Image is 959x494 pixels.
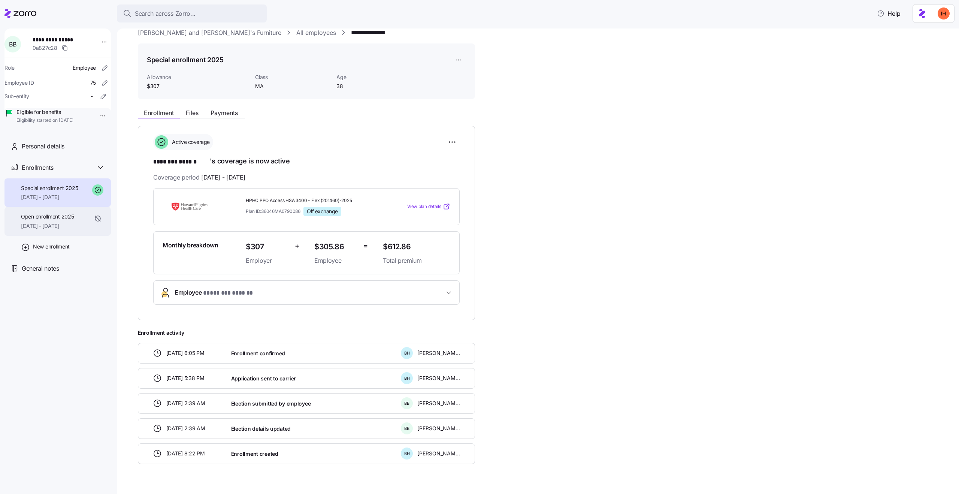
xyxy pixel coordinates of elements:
[90,79,96,87] span: 75
[938,7,950,19] img: f3711480c2c985a33e19d88a07d4c111
[404,427,409,431] span: B B
[201,173,245,182] span: [DATE] - [DATE]
[877,9,901,18] span: Help
[147,55,224,64] h1: Special enrollment 2025
[4,79,34,87] span: Employee ID
[4,64,15,72] span: Role
[138,28,281,37] a: [PERSON_NAME] and [PERSON_NAME]'s Furniture
[417,349,460,357] span: [PERSON_NAME]
[417,400,460,407] span: [PERSON_NAME]
[336,82,412,90] span: 38
[73,64,96,72] span: Employee
[407,203,441,210] span: View plan details
[407,203,450,210] a: View plan details
[166,400,205,407] span: [DATE] 2:39 AM
[163,198,217,215] img: Harvard Pilgrim Health Care
[417,450,460,457] span: [PERSON_NAME]
[231,350,285,357] span: Enrollment confirmed
[246,241,289,253] span: $307
[163,241,218,250] span: Monthly breakdown
[246,198,377,204] span: HPHC PPO Access HSA 3400 - Flex (201460)-2025
[153,173,245,182] span: Coverage period
[91,93,93,100] span: -
[417,374,460,382] span: [PERSON_NAME]
[246,208,300,214] span: Plan ID: 36046MA0790086
[211,110,238,116] span: Payments
[16,108,73,116] span: Eligible for benefits
[336,73,412,81] span: Age
[307,208,338,215] span: Off exchange
[22,142,64,151] span: Personal details
[170,138,210,146] span: Active coverage
[21,222,74,230] span: [DATE] - [DATE]
[4,93,29,100] span: Sub-entity
[9,41,16,47] span: B B
[363,241,368,251] span: =
[186,110,199,116] span: Files
[16,117,73,124] span: Eligibility started on [DATE]
[231,450,278,458] span: Enrollment created
[33,44,57,52] span: 0a827c28
[417,425,460,432] span: [PERSON_NAME]
[296,28,336,37] a: All employees
[166,374,205,382] span: [DATE] 5:38 PM
[295,241,299,251] span: +
[21,213,74,220] span: Open enrollment 2025
[404,401,409,406] span: B B
[166,425,205,432] span: [DATE] 2:39 AM
[33,243,70,250] span: New enrollment
[147,73,249,81] span: Allowance
[166,349,205,357] span: [DATE] 6:05 PM
[404,376,410,380] span: B H
[246,256,289,265] span: Employer
[22,163,53,172] span: Enrollments
[144,110,174,116] span: Enrollment
[175,288,263,298] span: Employee
[231,400,311,407] span: Election submitted by employee
[138,329,475,337] span: Enrollment activity
[314,241,357,253] span: $305.86
[383,241,450,253] span: $612.86
[404,351,410,355] span: B H
[314,256,357,265] span: Employee
[404,452,410,456] span: B H
[255,73,330,81] span: Class
[135,9,196,18] span: Search across Zorro...
[22,264,59,273] span: General notes
[383,256,450,265] span: Total premium
[117,4,267,22] button: Search across Zorro...
[21,184,78,192] span: Special enrollment 2025
[166,450,205,457] span: [DATE] 8:22 PM
[231,425,291,433] span: Election details updated
[21,193,78,201] span: [DATE] - [DATE]
[871,6,907,21] button: Help
[147,82,249,90] span: $307
[153,156,460,167] h1: 's coverage is now active
[231,375,296,382] span: Application sent to carrier
[255,82,330,90] span: MA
